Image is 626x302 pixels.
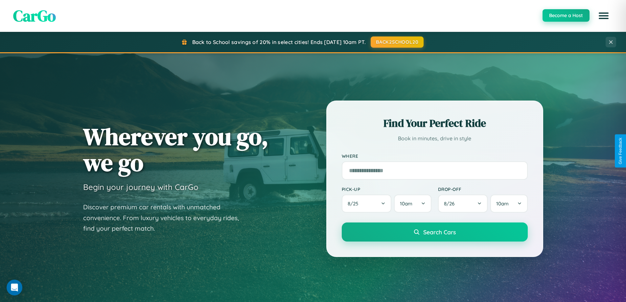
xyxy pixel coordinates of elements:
h1: Wherever you go, we go [83,124,268,175]
button: Open menu [594,7,613,25]
button: Search Cars [342,222,528,242]
button: 8/25 [342,195,392,213]
button: 8/26 [438,195,488,213]
h2: Find Your Perfect Ride [342,116,528,130]
label: Pick-up [342,186,431,192]
div: Open Intercom Messenger [7,280,22,295]
label: Drop-off [438,186,528,192]
button: Become a Host [543,9,590,22]
span: 10am [400,200,412,207]
p: Book in minutes, drive in style [342,134,528,143]
span: Search Cars [423,228,456,236]
span: Back to School savings of 20% in select cities! Ends [DATE] 10am PT. [192,39,366,45]
button: 10am [394,195,431,213]
button: 10am [490,195,527,213]
span: CarGo [13,5,56,27]
p: Discover premium car rentals with unmatched convenience. From luxury vehicles to everyday rides, ... [83,202,247,234]
span: 8 / 26 [444,200,458,207]
button: BACK2SCHOOL20 [371,36,424,48]
div: Give Feedback [618,138,623,164]
label: Where [342,153,528,159]
span: 8 / 25 [348,200,361,207]
h3: Begin your journey with CarGo [83,182,198,192]
span: 10am [496,200,509,207]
